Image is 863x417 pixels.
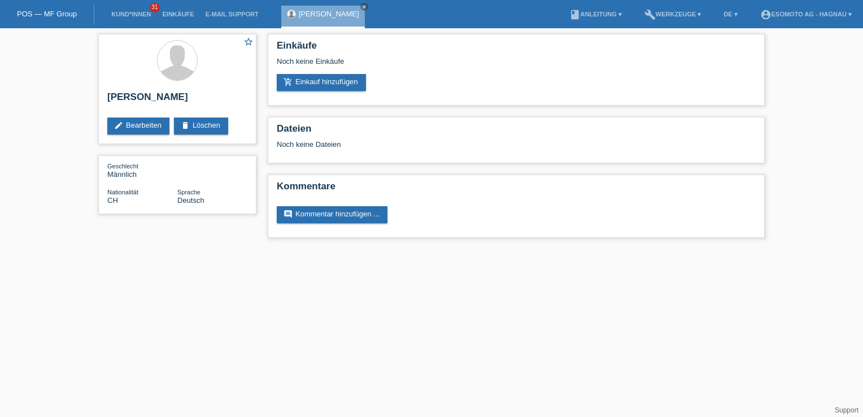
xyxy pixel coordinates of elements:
i: delete [181,121,190,130]
div: Noch keine Dateien [277,140,622,149]
i: edit [114,121,123,130]
a: Kund*innen [106,11,156,18]
a: DE ▾ [718,11,743,18]
a: bookAnleitung ▾ [564,11,627,18]
h2: Dateien [277,123,756,140]
a: account_circleEsomoto AG - Hagnau ▾ [755,11,857,18]
div: Noch keine Einkäufe [277,57,756,74]
i: build [644,9,656,20]
span: Deutsch [177,196,204,205]
i: add_shopping_cart [284,77,293,86]
h2: [PERSON_NAME] [107,92,247,108]
a: [PERSON_NAME] [299,10,359,18]
a: Support [835,406,858,414]
i: comment [284,210,293,219]
a: star_border [243,37,254,49]
span: Sprache [177,189,201,196]
a: add_shopping_cartEinkauf hinzufügen [277,74,366,91]
a: commentKommentar hinzufügen ... [277,206,387,223]
span: Nationalität [107,189,138,196]
i: close [361,4,367,10]
a: close [360,3,368,11]
a: E-Mail Support [200,11,264,18]
h2: Einkäufe [277,40,756,57]
a: Einkäufe [156,11,199,18]
span: 31 [150,3,160,12]
i: account_circle [760,9,772,20]
i: star_border [243,37,254,47]
h2: Kommentare [277,181,756,198]
span: Schweiz [107,196,118,205]
span: Geschlecht [107,163,138,170]
a: POS — MF Group [17,10,77,18]
a: editBearbeiten [107,118,169,134]
i: book [569,9,581,20]
a: deleteLöschen [174,118,228,134]
div: Männlich [107,162,177,179]
a: buildWerkzeuge ▾ [639,11,707,18]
